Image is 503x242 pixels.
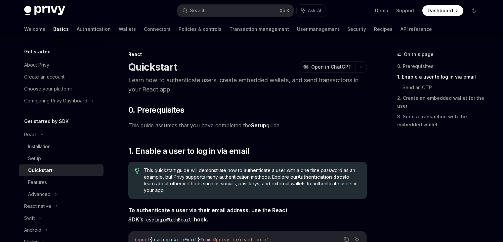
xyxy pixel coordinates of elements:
[428,7,453,14] span: Dashboard
[77,21,111,37] a: Authentication
[190,7,209,15] div: Search...
[397,111,484,130] a: 3. Send a transaction with the embedded wallet
[28,178,47,186] div: Features
[19,141,104,152] a: Installation
[230,21,289,37] a: Transaction management
[297,5,326,17] button: Ask AI
[144,167,360,194] span: This quickstart guide will demonstrate how to authenticate a user with a one time password as an ...
[24,61,49,69] div: About Privy
[179,21,222,37] a: Policies & controls
[375,7,388,14] a: Demo
[19,83,104,95] a: Choose your platform
[19,176,104,188] a: Features
[402,82,484,93] a: Send an OTP
[397,72,484,82] a: 1. Enable a user to log in via email
[53,21,69,37] a: Basics
[299,61,356,73] button: Open in ChatGPT
[28,166,53,174] div: Quickstart
[24,202,51,210] div: React native
[297,21,339,37] a: User management
[19,152,104,164] a: Setup
[24,214,35,222] div: Swift
[128,51,367,58] div: React
[374,21,393,37] a: Recipes
[311,64,352,70] span: Open in ChatGPT
[24,85,72,93] div: Choose your platform
[469,5,479,16] button: Toggle dark mode
[19,164,104,176] a: Quickstart
[19,59,104,71] a: About Privy
[24,21,45,37] a: Welcome
[24,131,37,139] div: React
[128,105,184,115] span: 0. Prerequisites
[251,122,266,129] a: Setup
[397,61,484,72] a: 0. Prerequisites
[178,5,293,17] button: Search...CtrlK
[24,97,87,105] div: Configuring Privy Dashboard
[28,190,51,198] div: Advanced
[144,216,194,223] code: useLoginWithEmail
[308,7,321,14] span: Ask AI
[24,226,41,234] div: Android
[396,7,414,14] a: Support
[24,48,51,56] h5: Get started
[128,121,367,130] span: This guide assumes that you have completed the guide.
[128,61,177,73] h1: Quickstart
[24,6,65,15] img: dark logo
[128,76,367,94] p: Learn how to authenticate users, create embedded wallets, and send transactions in your React app
[397,93,484,111] a: 2. Create an embedded wallet for the user
[135,168,140,174] svg: Tip
[19,71,104,83] a: Create an account
[119,21,136,37] a: Wallets
[24,117,69,125] h5: Get started by SDK
[28,143,51,151] div: Installation
[422,5,463,16] a: Dashboard
[279,8,289,13] span: Ctrl K
[144,21,171,37] a: Connectors
[400,21,432,37] a: API reference
[128,207,287,223] strong: To authenticate a user via their email address, use the React SDK’s hook.
[128,146,249,156] span: 1. Enable a user to log in via email
[28,154,41,162] div: Setup
[24,73,64,81] div: Create an account
[347,21,366,37] a: Security
[298,174,345,180] a: Authentication docs
[404,50,434,58] span: On this page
